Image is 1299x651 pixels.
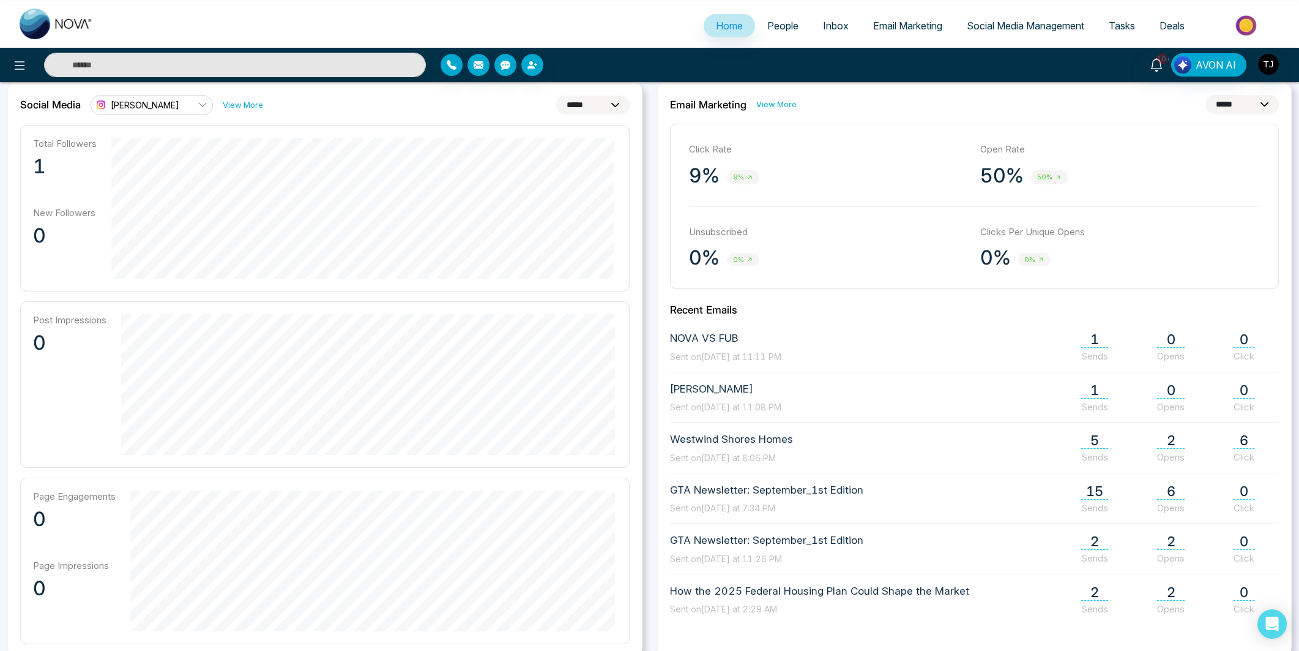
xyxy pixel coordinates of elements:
[756,99,797,110] a: View More
[1174,56,1191,73] img: Lead Flow
[1257,609,1287,639] div: Open Intercom Messenger
[967,20,1084,32] span: Social Media Management
[1234,502,1254,514] span: Click
[33,224,97,248] p: 0
[670,533,863,549] span: GTA Newsletter: September_1st Edition
[1234,584,1254,601] span: 0
[670,331,781,347] span: NOVA VS FUB
[33,576,116,601] p: 0
[1234,533,1254,550] span: 0
[1157,483,1185,500] span: 6
[95,99,107,111] img: instagram
[33,507,116,532] p: 0
[33,314,106,326] p: Post Impressions
[1081,483,1108,500] span: 15
[980,164,1024,188] p: 50%
[670,99,746,111] h2: Email Marketing
[755,14,811,37] a: People
[1234,331,1254,348] span: 0
[1147,14,1197,37] a: Deals
[767,20,798,32] span: People
[1157,382,1185,399] span: 0
[1157,502,1185,514] span: Opens
[1258,54,1279,75] img: User Avatar
[670,483,863,499] span: GTA Newsletter: September_1st Edition
[980,143,1260,157] p: Open Rate
[1234,401,1254,413] span: Click
[823,20,849,32] span: Inbox
[33,154,97,179] p: 1
[33,560,116,571] p: Page Impressions
[873,20,942,32] span: Email Marketing
[980,246,1011,270] p: 0%
[1156,53,1167,64] span: 10+
[955,14,1096,37] a: Social Media Management
[1234,451,1254,463] span: Click
[727,170,759,184] span: 9%
[1234,483,1254,500] span: 0
[1203,12,1292,39] img: Market-place.gif
[1171,53,1246,77] button: AVON AI
[1081,451,1108,463] span: Sends
[20,9,93,39] img: Nova CRM Logo
[1031,170,1068,184] span: 50%
[1157,533,1185,550] span: 2
[33,331,106,355] p: 0
[1234,350,1254,362] span: Click
[1109,20,1135,32] span: Tasks
[1081,401,1108,413] span: Sends
[1157,584,1185,601] span: 2
[1159,20,1185,32] span: Deals
[670,554,782,564] span: Sent on [DATE] at 11:26 PM
[727,253,759,267] span: 0%
[670,432,793,448] span: Westwind Shores Homes
[980,225,1260,239] p: Clicks Per Unique Opens
[861,14,955,37] a: Email Marketing
[670,402,781,412] span: Sent on [DATE] at 11:08 PM
[1234,382,1254,399] span: 0
[670,503,775,513] span: Sent on [DATE] at 7:34 PM
[1081,502,1108,514] span: Sends
[670,604,777,614] span: Sent on [DATE] at 2:29 AM
[689,246,720,270] p: 0%
[1157,401,1185,413] span: Opens
[689,164,720,188] p: 9%
[1234,552,1254,564] span: Click
[1157,451,1185,463] span: Opens
[20,99,81,111] h2: Social Media
[1157,552,1185,564] span: Opens
[670,382,781,397] span: [PERSON_NAME]
[1081,533,1108,550] span: 2
[1234,603,1254,615] span: Click
[689,225,969,239] p: Unsubscribed
[111,99,179,111] span: [PERSON_NAME]
[1081,552,1108,564] span: Sends
[670,304,1279,316] h2: Recent Emails
[1142,53,1171,75] a: 10+
[1081,432,1108,449] span: 5
[670,352,781,362] span: Sent on [DATE] at 11:11 PM
[716,20,743,32] span: Home
[670,453,776,463] span: Sent on [DATE] at 8:06 PM
[670,584,969,600] span: How the 2025 Federal Housing Plan Could Shape the Market
[704,14,755,37] a: Home
[1081,331,1108,348] span: 1
[1018,253,1051,267] span: 0%
[1157,603,1185,615] span: Opens
[33,491,116,502] p: Page Engagements
[1081,350,1108,362] span: Sends
[33,138,97,149] p: Total Followers
[223,99,263,111] a: View More
[811,14,861,37] a: Inbox
[1157,350,1185,362] span: Opens
[689,143,969,157] p: Click Rate
[1081,382,1108,399] span: 1
[1096,14,1147,37] a: Tasks
[1234,432,1254,449] span: 6
[1157,432,1185,449] span: 2
[1157,331,1185,348] span: 0
[33,207,97,219] p: New Followers
[1081,603,1108,615] span: Sends
[1196,58,1236,72] span: AVON AI
[1081,584,1108,601] span: 2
